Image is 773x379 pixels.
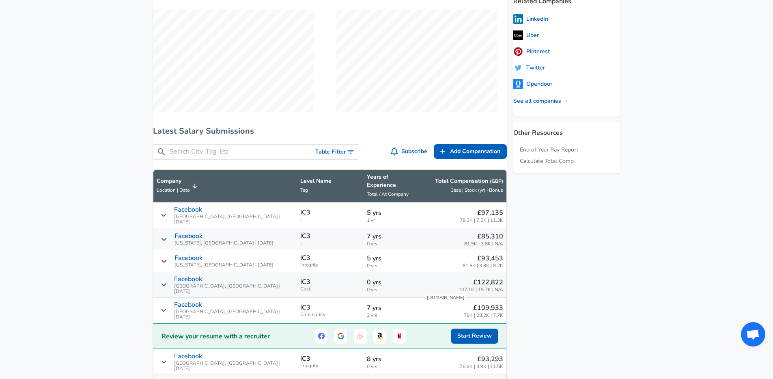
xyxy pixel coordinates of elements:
span: [GEOGRAPHIC_DATA], [GEOGRAPHIC_DATA] | [DATE] [174,309,294,320]
a: Review your resume with a recruiterFacebookGoogleAirbnbAmazonNetflixStart Review [153,323,506,349]
button: Start Review [451,329,498,344]
span: 0 yrs [367,287,418,292]
span: [GEOGRAPHIC_DATA], [GEOGRAPHIC_DATA] | [DATE] [174,284,294,294]
span: 81.5K | 3.8K | 8.2K [463,263,503,269]
p: IC3 [300,209,310,216]
span: Integrity [300,262,360,268]
img: Airbnb [357,333,364,339]
span: [GEOGRAPHIC_DATA], [GEOGRAPHIC_DATA] | [DATE] [174,214,294,225]
img: Facebook [318,333,325,339]
p: IC3 [300,278,310,286]
span: 76.9K | 4.9K | 11.5K [460,364,503,369]
span: Add Compensation [450,147,500,157]
p: IC3 [300,232,310,240]
img: pinterestlogo.png [513,47,523,56]
p: £85,310 [464,232,503,241]
span: 0 yrs [367,263,418,269]
p: £122,822 [459,277,503,287]
span: 107.1K | 15.7K | N/A [459,287,503,292]
a: LinkedIn [513,14,548,24]
a: Opendoor [513,79,552,89]
span: Start Review [457,331,492,341]
span: Total / At Company [367,191,409,197]
img: uberlogo.png [513,30,523,40]
p: Facebook [174,232,202,240]
span: CompanyLocation | Date [157,177,200,195]
button: (GBP) [490,178,503,185]
p: Years of Experience [367,173,418,189]
p: IC3 [300,355,310,362]
a: Calculate Total Comp [520,157,574,165]
h6: Latest Salary Submissions [153,125,507,138]
span: 2 yrs [367,313,418,318]
span: Cost [300,286,360,292]
span: Total Compensation (GBP) Base | Stock (yr) | Bonus [424,177,503,195]
a: Add Compensation [434,144,507,159]
p: 7 yrs [367,232,418,241]
span: [US_STATE], [GEOGRAPHIC_DATA] | [DATE] [174,240,273,246]
a: Pinterest [513,47,550,56]
button: Toggle Search Filters [312,145,359,160]
p: IC3 [300,254,310,262]
input: Search City, Tag, Etc [170,147,309,157]
span: [GEOGRAPHIC_DATA], [GEOGRAPHIC_DATA] | [DATE] [174,361,294,371]
a: Uber [513,30,539,40]
button: Subscribe [389,144,431,159]
p: 7 yrs [367,303,418,313]
p: Facebook [174,275,202,283]
p: £93,453 [463,253,503,263]
p: Facebook [174,301,202,308]
span: 78.3K | 7.5K | 11.3K [460,218,503,223]
p: £93,293 [460,354,503,364]
span: 1 yr [367,218,418,223]
p: 5 yrs [367,253,418,263]
span: Location | Date [157,187,189,193]
h2: Review your resume with a recruiter [161,331,270,341]
span: 79K | 23.2K | 7.7K [464,313,503,318]
p: £97,135 [460,208,503,218]
span: Integrity [300,363,360,368]
p: Total Compensation [435,177,503,185]
p: Facebook [174,254,202,262]
span: 81.5K | 3.8K | N/A [464,241,503,247]
p: Other Resources [513,121,620,138]
p: Facebook [174,353,202,360]
p: Level Name [300,177,360,185]
a: Twitter [513,63,545,73]
p: Facebook [174,206,202,213]
p: 8 yrs [367,354,418,364]
span: Community [300,312,360,317]
span: - [300,240,360,246]
span: - [300,217,360,222]
img: linkedinlogo.png [513,14,523,24]
p: 5 yrs [367,208,418,218]
p: £109,933 [464,303,503,313]
img: 5fXr0IP.png [513,79,523,89]
a: End of Year Pay Report [520,146,578,154]
p: Company [157,177,189,185]
span: [US_STATE], [GEOGRAPHIC_DATA] | [DATE] [174,262,273,268]
p: 0 yrs [367,277,418,287]
p: IC3 [300,304,310,311]
img: Amazon [377,333,383,339]
a: See all companies → [513,97,568,105]
span: 0 yrs [367,241,418,247]
span: Base | Stock (yr) | Bonus [450,187,503,193]
div: Open chat [741,322,765,347]
img: uitCbKH.png [513,63,523,73]
img: Google [338,333,344,339]
img: Netflix [396,333,403,339]
span: 0 yrs [367,364,418,369]
span: Tag [300,187,308,193]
